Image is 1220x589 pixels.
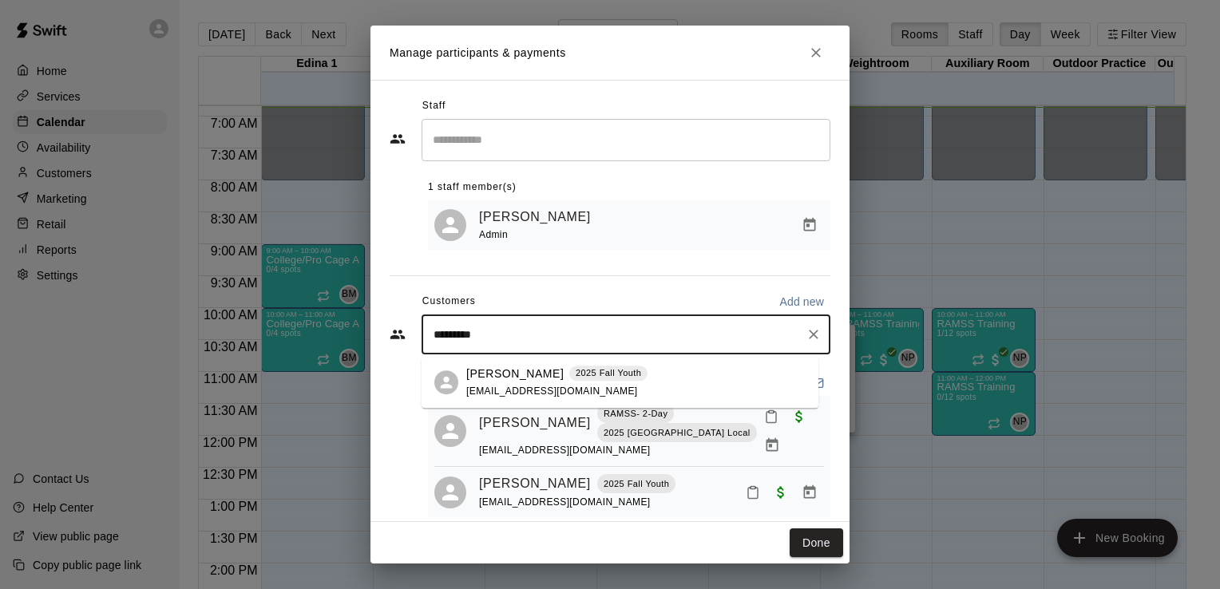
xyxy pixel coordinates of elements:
[802,38,830,67] button: Close
[422,119,830,161] div: Search staff
[422,314,830,354] div: Start typing to search customers...
[785,409,814,423] span: Paid with Credit
[790,528,843,558] button: Done
[434,415,466,447] div: Caleb Poeschl
[422,93,446,119] span: Staff
[576,366,641,380] p: 2025 Fall Youth
[604,407,667,421] p: RAMSS- 2-Day
[758,431,786,460] button: Manage bookings & payment
[479,496,651,508] span: [EMAIL_ADDRESS][DOMAIN_NAME]
[390,45,566,61] p: Manage participants & payments
[479,445,651,456] span: [EMAIL_ADDRESS][DOMAIN_NAME]
[434,370,458,394] div: Aiden Pelatowski
[466,385,638,397] span: [EMAIL_ADDRESS][DOMAIN_NAME]
[795,211,824,239] button: Manage bookings & payment
[390,326,406,342] svg: Customers
[795,478,824,507] button: Manage bookings & payment
[479,413,591,433] a: [PERSON_NAME]
[479,207,591,227] a: [PERSON_NAME]
[758,403,785,430] button: Mark attendance
[434,476,466,508] div: Caleb Atherton-Ely
[434,209,466,241] div: Nick Pinkelman
[422,289,476,314] span: Customers
[466,366,564,382] p: [PERSON_NAME]
[604,426,751,440] p: 2025 [GEOGRAPHIC_DATA] Local
[779,294,824,310] p: Add new
[604,477,669,491] p: 2025 Fall Youth
[766,484,795,498] span: Paid with Credit
[479,229,508,240] span: Admin
[773,289,830,314] button: Add new
[739,479,766,506] button: Mark attendance
[479,473,591,494] a: [PERSON_NAME]
[390,131,406,147] svg: Staff
[802,323,825,346] button: Clear
[428,175,517,200] span: 1 staff member(s)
